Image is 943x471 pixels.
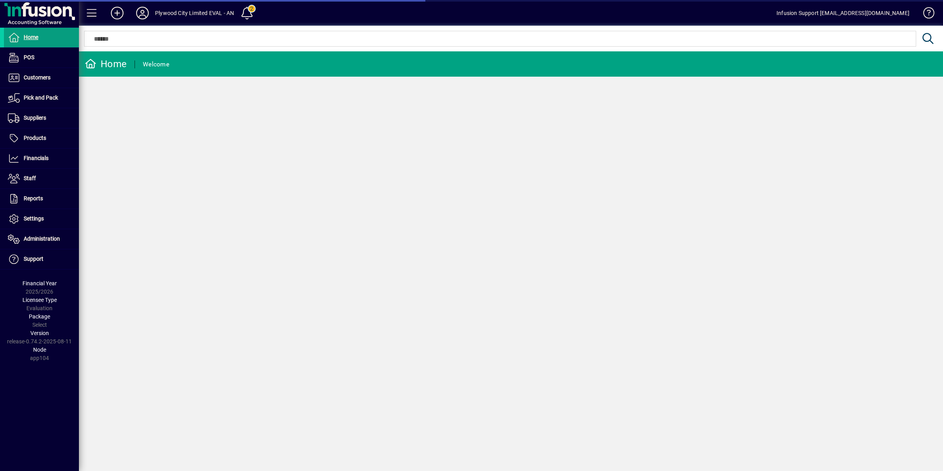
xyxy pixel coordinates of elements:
[24,54,34,60] span: POS
[4,88,79,108] a: Pick and Pack
[24,34,38,40] span: Home
[4,209,79,229] a: Settings
[24,195,43,202] span: Reports
[29,313,50,320] span: Package
[24,256,43,262] span: Support
[917,2,933,27] a: Knowledge Base
[24,135,46,141] span: Products
[4,249,79,269] a: Support
[4,108,79,128] a: Suppliers
[4,68,79,88] a: Customers
[4,149,79,168] a: Financials
[24,175,36,181] span: Staff
[4,48,79,68] a: POS
[143,58,169,71] div: Welcome
[22,280,57,286] span: Financial Year
[24,215,44,222] span: Settings
[30,330,49,336] span: Version
[4,189,79,209] a: Reports
[155,7,234,19] div: Plywood City Limited EVAL - AN
[24,115,46,121] span: Suppliers
[776,7,909,19] div: Infusion Support [EMAIL_ADDRESS][DOMAIN_NAME]
[4,229,79,249] a: Administration
[24,74,51,81] span: Customers
[4,128,79,148] a: Products
[85,58,127,70] div: Home
[4,169,79,188] a: Staff
[24,155,49,161] span: Financials
[130,6,155,20] button: Profile
[33,347,46,353] span: Node
[24,236,60,242] span: Administration
[22,297,57,303] span: Licensee Type
[24,94,58,101] span: Pick and Pack
[105,6,130,20] button: Add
